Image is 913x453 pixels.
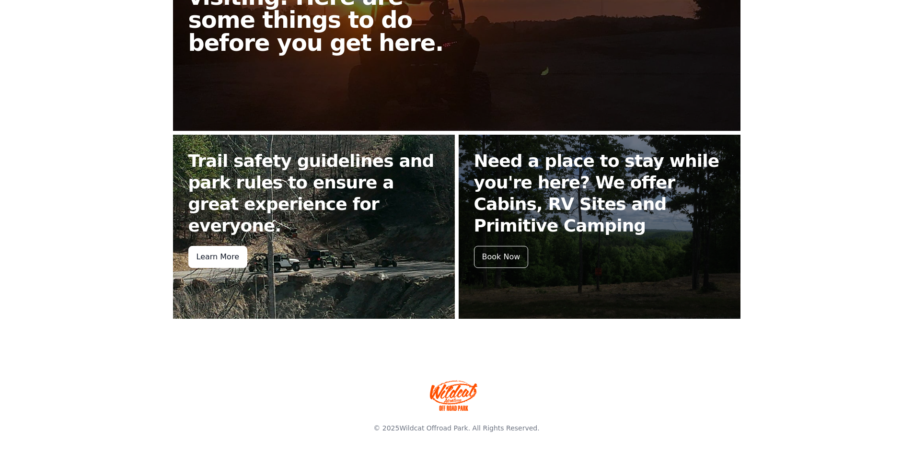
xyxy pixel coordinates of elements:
h2: Need a place to stay while you're here? We offer Cabins, RV Sites and Primitive Camping [474,150,725,236]
div: Book Now [474,246,529,268]
img: Wildcat Offroad park [430,380,478,411]
h2: Trail safety guidelines and park rules to ensure a great experience for everyone. [188,150,439,236]
div: Learn More [188,246,247,268]
a: Wildcat Offroad Park [399,424,468,432]
a: Trail safety guidelines and park rules to ensure a great experience for everyone. Learn More [173,135,455,319]
span: © 2025 . All Rights Reserved. [373,424,539,432]
a: Need a place to stay while you're here? We offer Cabins, RV Sites and Primitive Camping Book Now [459,135,740,319]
